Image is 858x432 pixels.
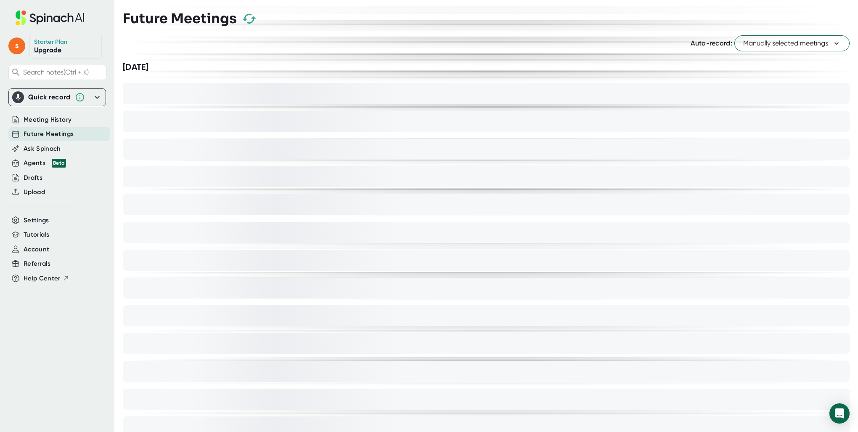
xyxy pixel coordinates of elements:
button: Settings [24,216,49,225]
div: [DATE] [123,62,850,72]
button: Upload [24,187,45,197]
span: s [8,37,25,54]
div: Beta [52,159,66,168]
span: Manually selected meetings [743,38,841,48]
div: Quick record [12,89,102,106]
button: Drafts [24,173,42,183]
button: Ask Spinach [24,144,61,154]
button: Agents Beta [24,158,66,168]
span: Auto-record: [691,39,732,47]
div: Agents [24,158,66,168]
button: Manually selected meetings [734,35,850,51]
button: Meeting History [24,115,71,125]
div: Open Intercom Messenger [829,403,850,424]
span: Search notes (Ctrl + K) [23,68,89,76]
div: Quick record [28,93,71,101]
button: Help Center [24,274,69,283]
h3: Future Meetings [123,11,237,27]
button: Tutorials [24,230,49,240]
button: Account [24,245,49,254]
a: Upgrade [34,46,61,54]
button: Future Meetings [24,129,74,139]
button: Referrals [24,259,50,269]
span: Help Center [24,274,61,283]
div: Starter Plan [34,38,68,46]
